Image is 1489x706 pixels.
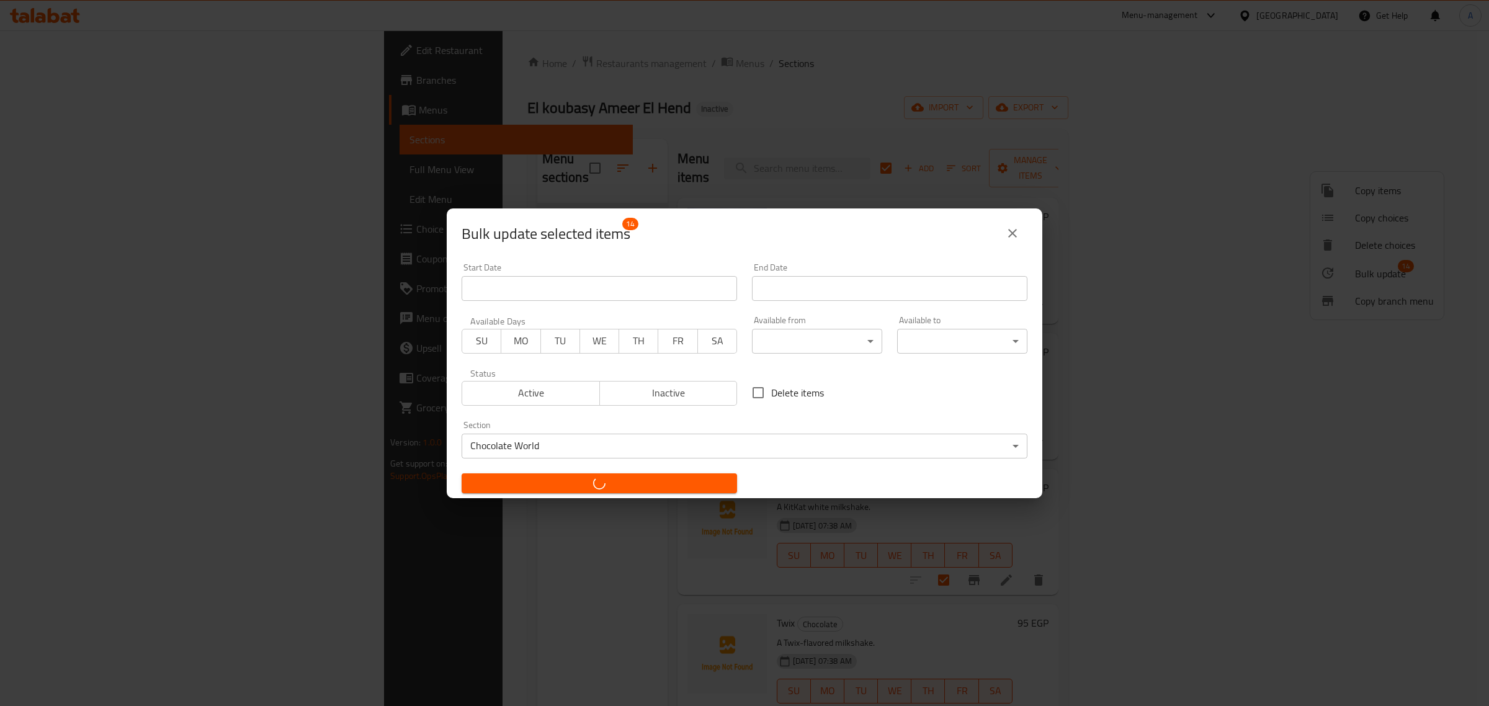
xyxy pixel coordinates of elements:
button: SU [462,329,501,354]
button: MO [501,329,540,354]
span: Inactive [605,384,733,402]
button: WE [579,329,619,354]
button: Active [462,381,600,406]
button: TU [540,329,580,354]
span: TU [546,332,575,350]
button: TH [619,329,658,354]
span: TH [624,332,653,350]
div: ​ [752,329,882,354]
span: Active [467,384,595,402]
button: FR [658,329,697,354]
div: ​ [897,329,1027,354]
span: Delete items [771,385,824,400]
span: FR [663,332,692,350]
span: MO [506,332,535,350]
button: close [998,218,1027,248]
span: WE [585,332,614,350]
button: SA [697,329,737,354]
span: Selected items count [462,224,630,244]
span: SU [467,332,496,350]
span: 14 [622,218,638,230]
button: Inactive [599,381,738,406]
div: Chocolate World [462,434,1027,458]
span: SA [703,332,732,350]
